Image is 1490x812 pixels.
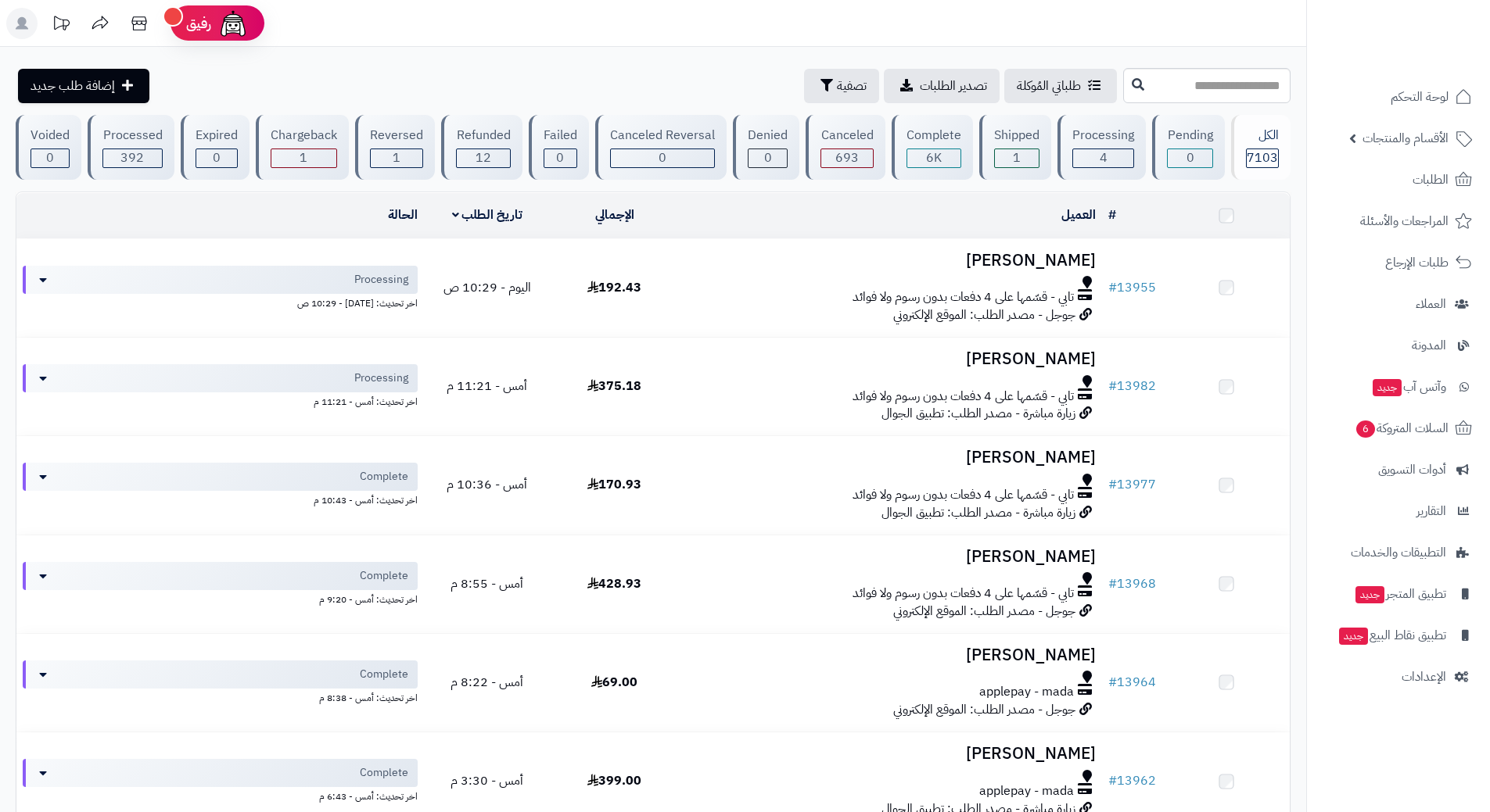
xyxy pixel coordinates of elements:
div: 0 [749,149,787,167]
span: # [1108,574,1117,593]
div: اخر تحديث: أمس - 11:21 م [23,392,418,409]
span: التقارير [1416,500,1446,522]
div: 0 [611,149,714,167]
a: الحالة [388,206,418,224]
span: الأقسام والمنتجات [1363,127,1449,149]
div: Denied [748,127,788,145]
span: العملاء [1416,293,1446,315]
a: الكل7103 [1228,115,1294,180]
span: الطلبات [1413,169,1449,191]
span: 375.18 [587,377,641,395]
div: الكل [1246,127,1279,145]
span: جوجل - مصدر الطلب: الموقع الإلكتروني [893,602,1075,621]
a: المراجعات والأسئلة [1316,202,1481,240]
a: Refunded 12 [438,115,525,180]
a: #13955 [1108,278,1156,297]
a: تاريخ الطلب [452,206,523,224]
a: Shipped 1 [976,115,1054,180]
span: أمس - 8:55 م [451,574,523,593]
div: 4 [1073,149,1133,167]
a: الإجمالي [595,206,634,224]
a: التطبيقات والخدمات [1316,534,1481,571]
span: اليوم - 10:29 ص [443,278,531,297]
div: 12 [457,149,509,167]
div: 0 [31,149,69,167]
div: Expired [196,127,238,145]
span: 392 [120,148,144,167]
span: 0 [764,148,772,167]
a: #13968 [1108,574,1156,593]
span: جديد [1373,379,1402,396]
span: تطبيق المتجر [1354,583,1446,605]
a: العملاء [1316,285,1481,323]
span: لوحة التحكم [1391,86,1449,108]
a: طلباتي المُوكلة [1004,69,1117,103]
span: أمس - 11:21 م [447,377,527,395]
span: تابي - قسّمها على 4 دفعات بدون رسوم ولا فوائد [853,388,1074,406]
a: التقارير [1316,492,1481,530]
span: # [1108,278,1117,297]
span: Complete [360,469,408,485]
span: أمس - 3:30 م [451,771,523,790]
span: السلات المتروكة [1355,417,1449,439]
span: 0 [659,148,666,167]
div: 0 [1168,149,1212,167]
span: أدوات التسويق [1378,459,1446,481]
a: Voided 0 [13,115,84,180]
span: 69.00 [591,673,637,692]
span: طلبات الإرجاع [1385,252,1449,274]
span: 0 [46,148,54,167]
div: اخر تحديث: أمس - 6:43 م [23,787,418,803]
a: #13982 [1108,377,1156,395]
div: Processed [102,127,162,145]
a: Processed 392 [84,115,177,180]
div: Chargeback [271,127,337,145]
span: تصفية [837,77,867,95]
div: اخر تحديث: أمس - 8:38 م [23,689,418,705]
span: أمس - 8:22 م [451,673,523,692]
div: 5999 [907,149,960,167]
span: رفيق [186,14,211,33]
a: وآتس آبجديد [1316,368,1481,406]
a: إضافة طلب جديد [18,69,149,103]
span: 192.43 [587,278,641,297]
div: 1 [371,149,422,167]
span: 6 [1356,420,1375,438]
span: Processing [354,370,408,386]
span: جديد [1355,586,1384,603]
div: Canceled [820,127,873,145]
div: اخر تحديث: أمس - 10:43 م [23,491,418,507]
div: Voided [31,127,70,145]
div: 1 [271,149,336,167]
h3: [PERSON_NAME] [684,548,1096,566]
a: #13964 [1108,673,1156,692]
span: 1 [300,148,307,167]
a: Reversed 1 [352,115,438,180]
span: أمس - 10:36 م [447,475,527,494]
span: Complete [360,667,408,682]
div: Pending [1167,127,1212,145]
span: 399.00 [587,771,641,790]
a: # [1108,206,1116,224]
a: Failed 0 [526,115,592,180]
span: 170.93 [587,475,641,494]
a: السلات المتروكة6 [1316,410,1481,447]
span: Complete [360,568,408,584]
img: ai-face.png [217,8,249,39]
span: # [1108,377,1117,395]
a: الطلبات [1316,161,1481,199]
a: أدوات التسويق [1316,451,1481,488]
span: # [1108,475,1117,494]
span: جديد [1339,628,1368,645]
span: الإعدادات [1402,666,1446,688]
span: إضافة طلب جديد [31,77,115,95]
span: المدونة [1412,334,1446,356]
span: # [1108,673,1117,692]
span: 1 [1013,148,1021,167]
span: 6K [926,148,942,167]
h3: [PERSON_NAME] [684,646,1096,664]
h3: [PERSON_NAME] [684,350,1096,368]
a: تطبيق نقاط البيعجديد [1316,617,1481,654]
a: طلبات الإرجاع [1316,244,1481,281]
a: Processing 4 [1054,115,1149,180]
